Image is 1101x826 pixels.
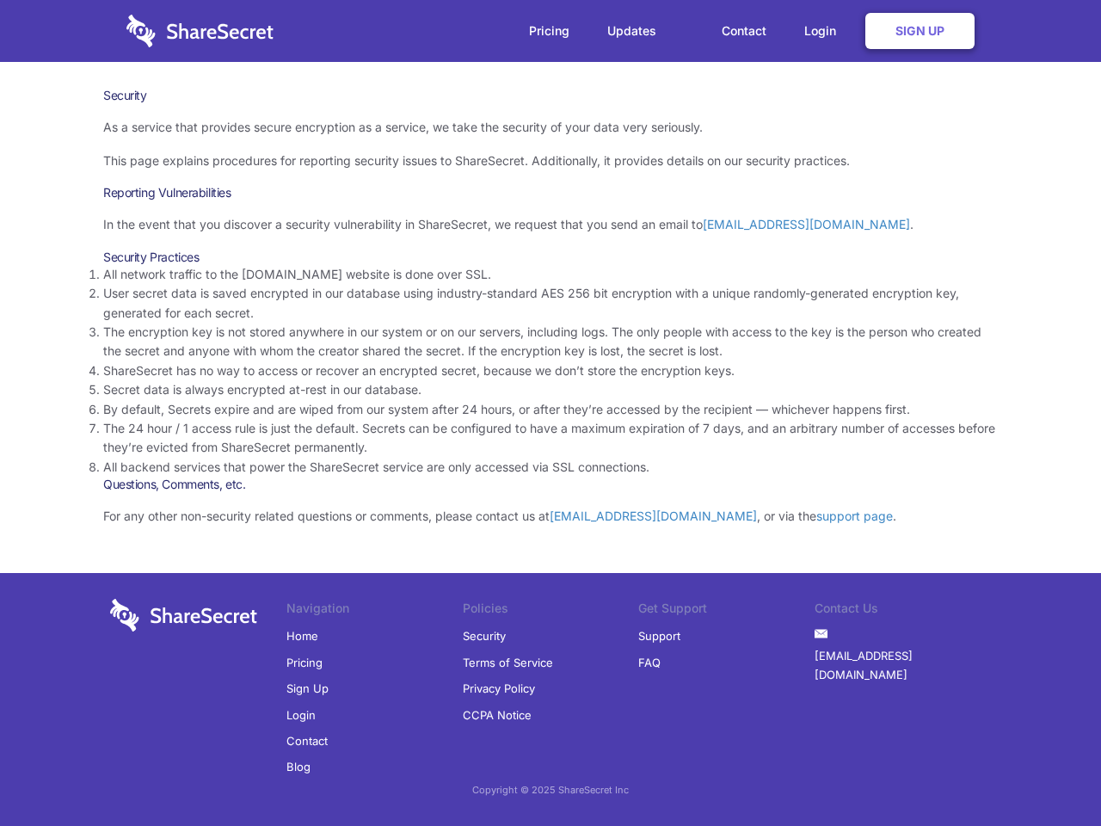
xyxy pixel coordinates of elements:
[703,217,910,231] a: [EMAIL_ADDRESS][DOMAIN_NAME]
[103,151,998,170] p: This page explains procedures for reporting security issues to ShareSecret. Additionally, it prov...
[110,599,257,632] img: logo-wordmark-white-trans-d4663122ce5f474addd5e946df7df03e33cb6a1c49d2221995e7729f52c070b2.svg
[103,284,998,323] li: User secret data is saved encrypted in our database using industry-standard AES 256 bit encryptio...
[787,4,862,58] a: Login
[103,458,998,477] li: All backend services that power the ShareSecret service are only accessed via SSL connections.
[103,400,998,419] li: By default, Secrets expire and are wiped from our system after 24 hours, or after they’re accesse...
[463,702,532,728] a: CCPA Notice
[103,323,998,361] li: The encryption key is not stored anywhere in our system or on our servers, including logs. The on...
[815,643,991,688] a: [EMAIL_ADDRESS][DOMAIN_NAME]
[103,215,998,234] p: In the event that you discover a security vulnerability in ShareSecret, we request that you send ...
[638,623,680,649] a: Support
[865,13,975,49] a: Sign Up
[463,599,639,623] li: Policies
[286,650,323,675] a: Pricing
[815,599,991,623] li: Contact Us
[103,380,998,399] li: Secret data is always encrypted at-rest in our database.
[638,599,815,623] li: Get Support
[638,650,661,675] a: FAQ
[286,599,463,623] li: Navigation
[103,507,998,526] p: For any other non-security related questions or comments, please contact us at , or via the .
[512,4,587,58] a: Pricing
[103,265,998,284] li: All network traffic to the [DOMAIN_NAME] website is done over SSL.
[103,88,998,103] h1: Security
[550,509,757,523] a: [EMAIL_ADDRESS][DOMAIN_NAME]
[103,185,998,200] h3: Reporting Vulnerabilities
[126,15,274,47] img: logo-wordmark-white-trans-d4663122ce5f474addd5e946df7df03e33cb6a1c49d2221995e7729f52c070b2.svg
[463,675,535,701] a: Privacy Policy
[286,675,329,701] a: Sign Up
[704,4,784,58] a: Contact
[463,623,506,649] a: Security
[463,650,553,675] a: Terms of Service
[286,702,316,728] a: Login
[103,118,998,137] p: As a service that provides secure encryption as a service, we take the security of your data very...
[103,250,998,265] h3: Security Practices
[286,754,311,780] a: Blog
[286,728,328,754] a: Contact
[286,623,318,649] a: Home
[103,477,998,492] h3: Questions, Comments, etc.
[816,509,893,523] a: support page
[103,419,998,458] li: The 24 hour / 1 access rule is just the default. Secrets can be configured to have a maximum expi...
[103,361,998,380] li: ShareSecret has no way to access or recover an encrypted secret, because we don’t store the encry...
